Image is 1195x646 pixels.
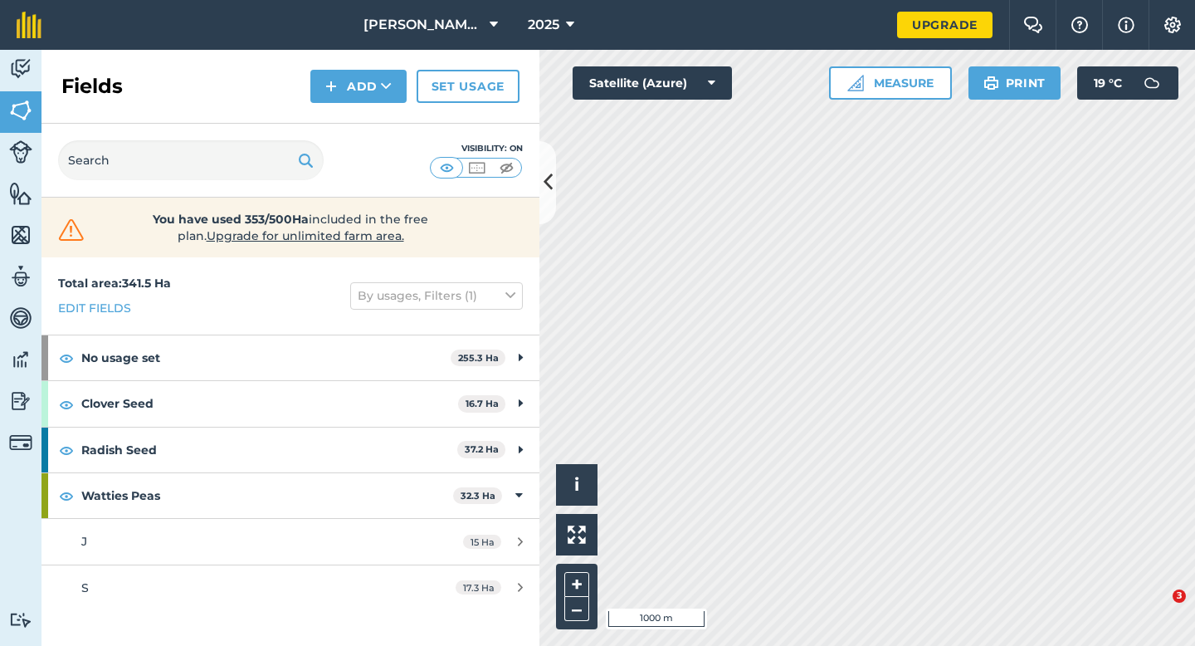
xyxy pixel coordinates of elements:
[58,299,131,317] a: Edit fields
[456,580,501,595] span: 17.3 Ha
[81,580,89,595] span: S
[528,15,559,35] span: 2025
[568,526,586,544] img: Four arrows, one pointing top left, one top right, one bottom right and the last bottom left
[1118,15,1134,35] img: svg+xml;base64,PHN2ZyB4bWxucz0iaHR0cDovL3d3dy53My5vcmcvMjAwMC9zdmciIHdpZHRoPSIxNyIgaGVpZ2h0PSIxNy...
[437,159,457,176] img: svg+xml;base64,PHN2ZyB4bWxucz0iaHR0cDovL3d3dy53My5vcmcvMjAwMC9zdmciIHdpZHRoPSI1MCIgaGVpZ2h0PSI0MC...
[1173,590,1186,603] span: 3
[983,73,999,93] img: svg+xml;base64,PHN2ZyB4bWxucz0iaHR0cDovL3d3dy53My5vcmcvMjAwMC9zdmciIHdpZHRoPSIxOSIgaGVpZ2h0PSIyNC...
[81,534,87,549] span: J
[9,181,32,206] img: svg+xml;base64,PHN2ZyB4bWxucz0iaHR0cDovL3d3dy53My5vcmcvMjAwMC9zdmciIHdpZHRoPSI1NiIgaGVpZ2h0PSI2MC...
[496,159,517,176] img: svg+xml;base64,PHN2ZyB4bWxucz0iaHR0cDovL3d3dy53My5vcmcvMjAwMC9zdmciIHdpZHRoPSI1MCIgaGVpZ2h0PSI0MC...
[61,73,123,100] h2: Fields
[458,352,499,364] strong: 255.3 Ha
[9,140,32,164] img: svg+xml;base64,PD94bWwgdmVyc2lvbj0iMS4wIiBlbmNvZGluZz0idXRmLTgiPz4KPCEtLSBHZW5lcmF0b3I6IEFkb2JlIE...
[81,473,453,518] strong: Watties Peas
[1163,17,1183,33] img: A cog icon
[9,612,32,628] img: svg+xml;base64,PD94bWwgdmVyc2lvbj0iMS4wIiBlbmNvZGluZz0idXRmLTgiPz4KPCEtLSBHZW5lcmF0b3I6IEFkb2JlIE...
[298,150,314,170] img: svg+xml;base64,PHN2ZyB4bWxucz0iaHR0cDovL3d3dy53My5vcmcvMjAwMC9zdmciIHdpZHRoPSIxOSIgaGVpZ2h0PSIyNC...
[574,474,579,495] span: i
[417,70,519,103] a: Set usage
[465,443,499,455] strong: 37.2 Ha
[17,12,41,38] img: fieldmargin Logo
[153,212,309,227] strong: You have used 353/500Ha
[41,519,539,564] a: J15 Ha
[114,211,467,244] span: included in the free plan .
[1139,590,1178,629] iframe: Intercom live chat
[55,218,88,242] img: svg+xml;base64,PHN2ZyB4bWxucz0iaHR0cDovL3d3dy53My5vcmcvMjAwMC9zdmciIHdpZHRoPSIzMiIgaGVpZ2h0PSIzMC...
[564,597,589,621] button: –
[9,347,32,372] img: svg+xml;base64,PD94bWwgdmVyc2lvbj0iMS4wIiBlbmNvZGluZz0idXRmLTgiPz4KPCEtLSBHZW5lcmF0b3I6IEFkb2JlIE...
[463,535,501,549] span: 15 Ha
[310,70,407,103] button: Add
[968,66,1061,100] button: Print
[350,282,523,309] button: By usages, Filters (1)
[1070,17,1090,33] img: A question mark icon
[363,15,483,35] span: [PERSON_NAME] Farming LTD
[55,211,526,244] a: You have used 353/500Haincluded in the free plan.Upgrade for unlimited farm area.
[41,428,539,472] div: Radish Seed37.2 Ha
[41,565,539,610] a: S17.3 Ha
[41,473,539,518] div: Watties Peas32.3 Ha
[59,394,74,414] img: svg+xml;base64,PHN2ZyB4bWxucz0iaHR0cDovL3d3dy53My5vcmcvMjAwMC9zdmciIHdpZHRoPSIxOCIgaGVpZ2h0PSIyNC...
[466,159,487,176] img: svg+xml;base64,PHN2ZyB4bWxucz0iaHR0cDovL3d3dy53My5vcmcvMjAwMC9zdmciIHdpZHRoPSI1MCIgaGVpZ2h0PSI0MC...
[59,348,74,368] img: svg+xml;base64,PHN2ZyB4bWxucz0iaHR0cDovL3d3dy53My5vcmcvMjAwMC9zdmciIHdpZHRoPSIxOCIgaGVpZ2h0PSIyNC...
[9,223,32,247] img: svg+xml;base64,PHN2ZyB4bWxucz0iaHR0cDovL3d3dy53My5vcmcvMjAwMC9zdmciIHdpZHRoPSI1NiIgaGVpZ2h0PSI2MC...
[207,228,404,243] span: Upgrade for unlimited farm area.
[41,335,539,380] div: No usage set255.3 Ha
[847,75,864,91] img: Ruler icon
[9,306,32,330] img: svg+xml;base64,PD94bWwgdmVyc2lvbj0iMS4wIiBlbmNvZGluZz0idXRmLTgiPz4KPCEtLSBHZW5lcmF0b3I6IEFkb2JlIE...
[1023,17,1043,33] img: Two speech bubbles overlapping with the left bubble in the forefront
[81,428,457,472] strong: Radish Seed
[9,98,32,123] img: svg+xml;base64,PHN2ZyB4bWxucz0iaHR0cDovL3d3dy53My5vcmcvMjAwMC9zdmciIHdpZHRoPSI1NiIgaGVpZ2h0PSI2MC...
[325,76,337,96] img: svg+xml;base64,PHN2ZyB4bWxucz0iaHR0cDovL3d3dy53My5vcmcvMjAwMC9zdmciIHdpZHRoPSIxNCIgaGVpZ2h0PSIyNC...
[829,66,952,100] button: Measure
[556,464,597,506] button: i
[81,381,458,426] strong: Clover Seed
[897,12,993,38] a: Upgrade
[1135,66,1168,100] img: svg+xml;base64,PD94bWwgdmVyc2lvbj0iMS4wIiBlbmNvZGluZz0idXRmLTgiPz4KPCEtLSBHZW5lcmF0b3I6IEFkb2JlIE...
[41,381,539,426] div: Clover Seed16.7 Ha
[59,440,74,460] img: svg+xml;base64,PHN2ZyB4bWxucz0iaHR0cDovL3d3dy53My5vcmcvMjAwMC9zdmciIHdpZHRoPSIxOCIgaGVpZ2h0PSIyNC...
[1094,66,1122,100] span: 19 ° C
[58,140,324,180] input: Search
[430,142,523,155] div: Visibility: On
[9,264,32,289] img: svg+xml;base64,PD94bWwgdmVyc2lvbj0iMS4wIiBlbmNvZGluZz0idXRmLTgiPz4KPCEtLSBHZW5lcmF0b3I6IEFkb2JlIE...
[58,276,171,291] strong: Total area : 341.5 Ha
[564,572,589,597] button: +
[1077,66,1178,100] button: 19 °C
[9,389,32,414] img: svg+xml;base64,PD94bWwgdmVyc2lvbj0iMS4wIiBlbmNvZGluZz0idXRmLTgiPz4KPCEtLSBHZW5lcmF0b3I6IEFkb2JlIE...
[466,398,499,409] strong: 16.7 Ha
[573,66,732,100] button: Satellite (Azure)
[81,335,451,380] strong: No usage set
[461,490,495,502] strong: 32.3 Ha
[9,56,32,81] img: svg+xml;base64,PD94bWwgdmVyc2lvbj0iMS4wIiBlbmNvZGluZz0idXRmLTgiPz4KPCEtLSBHZW5lcmF0b3I6IEFkb2JlIE...
[59,486,74,506] img: svg+xml;base64,PHN2ZyB4bWxucz0iaHR0cDovL3d3dy53My5vcmcvMjAwMC9zdmciIHdpZHRoPSIxOCIgaGVpZ2h0PSIyNC...
[9,431,32,454] img: svg+xml;base64,PD94bWwgdmVyc2lvbj0iMS4wIiBlbmNvZGluZz0idXRmLTgiPz4KPCEtLSBHZW5lcmF0b3I6IEFkb2JlIE...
